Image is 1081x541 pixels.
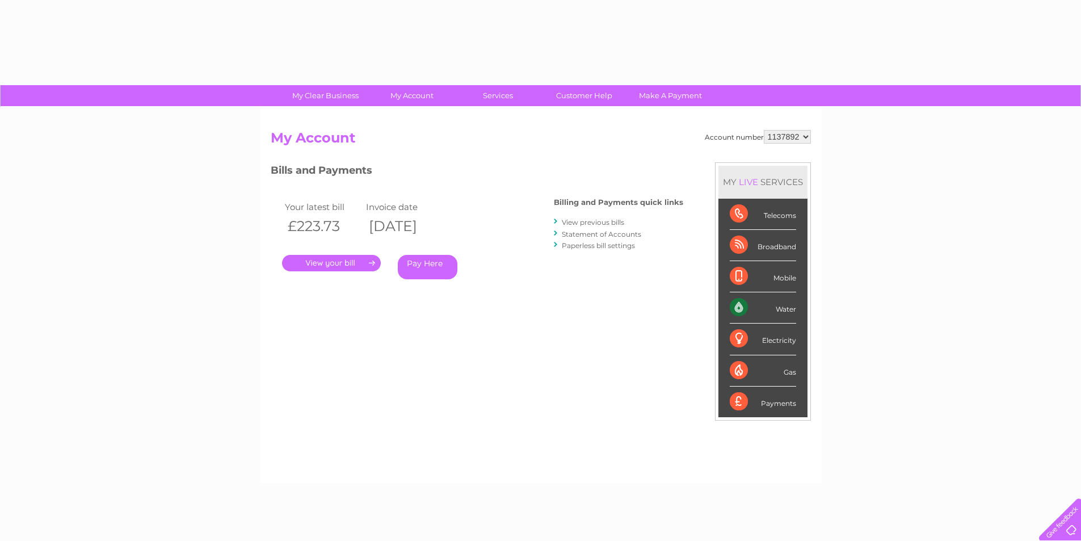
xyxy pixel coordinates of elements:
[554,198,683,207] h4: Billing and Payments quick links
[398,255,457,279] a: Pay Here
[451,85,545,106] a: Services
[730,230,796,261] div: Broadband
[562,218,624,227] a: View previous bills
[730,355,796,387] div: Gas
[282,255,381,271] a: .
[363,199,445,215] td: Invoice date
[279,85,372,106] a: My Clear Business
[282,215,364,238] th: £223.73
[537,85,631,106] a: Customer Help
[282,199,364,215] td: Your latest bill
[363,215,445,238] th: [DATE]
[737,177,760,187] div: LIVE
[271,130,811,152] h2: My Account
[718,166,807,198] div: MY SERVICES
[730,387,796,417] div: Payments
[730,261,796,292] div: Mobile
[562,241,635,250] a: Paperless bill settings
[705,130,811,144] div: Account number
[730,199,796,230] div: Telecoms
[730,292,796,324] div: Water
[365,85,459,106] a: My Account
[562,230,641,238] a: Statement of Accounts
[730,324,796,355] div: Electricity
[271,162,683,182] h3: Bills and Payments
[624,85,717,106] a: Make A Payment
